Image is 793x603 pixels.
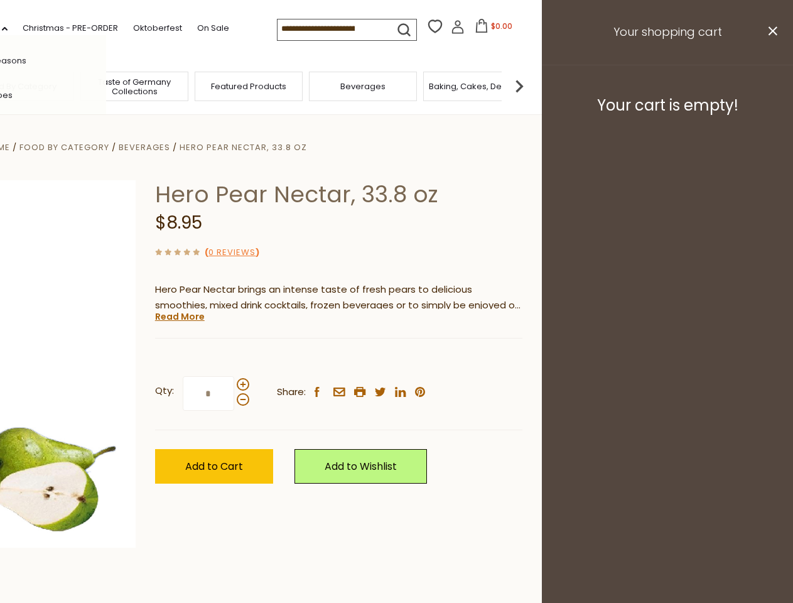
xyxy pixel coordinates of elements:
[155,449,273,484] button: Add to Cart
[205,246,259,258] span: ( )
[467,19,521,38] button: $0.00
[155,210,202,235] span: $8.95
[133,21,182,35] a: Oktoberfest
[491,21,512,31] span: $0.00
[294,449,427,484] a: Add to Wishlist
[340,82,386,91] a: Beverages
[507,73,532,99] img: next arrow
[185,459,243,474] span: Add to Cart
[211,82,286,91] a: Featured Products
[84,77,185,96] a: Taste of Germany Collections
[155,282,522,313] p: Hero Pear Nectar brings an intense taste of fresh pears to delicious smoothies, mixed drink cockt...
[23,21,118,35] a: Christmas - PRE-ORDER
[277,384,306,400] span: Share:
[155,310,205,323] a: Read More
[119,141,170,153] a: Beverages
[429,82,526,91] a: Baking, Cakes, Desserts
[208,246,256,259] a: 0 Reviews
[183,376,234,411] input: Qty:
[19,141,109,153] a: Food By Category
[155,383,174,399] strong: Qty:
[155,180,522,209] h1: Hero Pear Nectar, 33.8 oz
[197,21,229,35] a: On Sale
[558,96,777,115] h3: Your cart is empty!
[180,141,307,153] a: Hero Pear Nectar, 33.8 oz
